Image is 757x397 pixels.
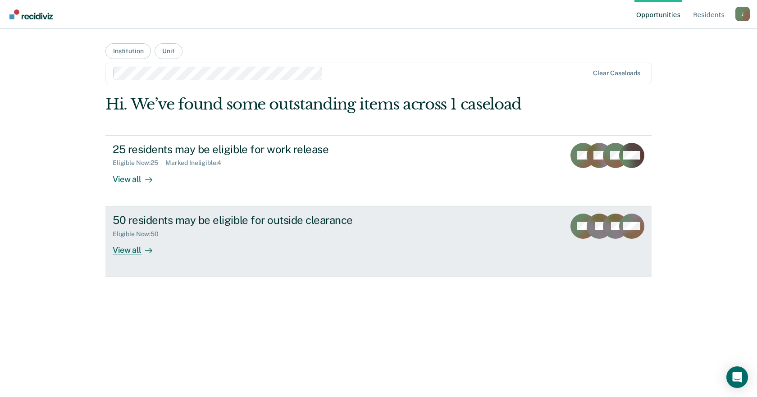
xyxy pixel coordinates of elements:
[155,43,182,59] button: Unit
[105,206,652,277] a: 50 residents may be eligible for outside clearanceEligible Now:50View all
[735,7,750,21] div: J
[105,135,652,206] a: 25 residents may be eligible for work releaseEligible Now:25Marked Ineligible:4View all
[113,167,163,184] div: View all
[113,159,165,167] div: Eligible Now : 25
[9,9,53,19] img: Recidiviz
[105,43,151,59] button: Institution
[593,69,640,77] div: Clear caseloads
[113,237,163,255] div: View all
[113,230,166,238] div: Eligible Now : 50
[113,143,429,156] div: 25 residents may be eligible for work release
[735,7,750,21] button: Profile dropdown button
[105,95,543,114] div: Hi. We’ve found some outstanding items across 1 caseload
[726,366,748,388] div: Open Intercom Messenger
[165,159,228,167] div: Marked Ineligible : 4
[113,214,429,227] div: 50 residents may be eligible for outside clearance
